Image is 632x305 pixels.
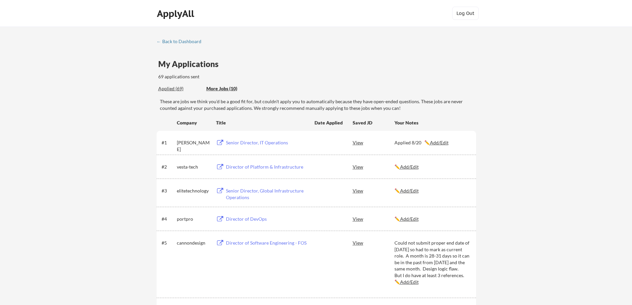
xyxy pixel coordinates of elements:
[226,188,308,200] div: Senior Director, Global Infrastructure Operations
[160,98,476,111] div: These are jobs we think you'd be a good fit for, but couldn't apply you to automatically because ...
[177,240,210,246] div: cannondesign
[400,188,419,193] u: Add/Edit
[158,85,201,92] div: Applied (69)
[226,240,308,246] div: Director of Software Engineering - FOS
[157,8,196,19] div: ApplyAll
[157,39,206,45] a: ← Back to Dashboard
[353,237,394,249] div: View
[353,213,394,225] div: View
[162,188,175,194] div: #3
[177,216,210,222] div: portpro
[158,73,287,80] div: 69 applications sent
[430,140,449,145] u: Add/Edit
[353,161,394,173] div: View
[400,216,419,222] u: Add/Edit
[177,119,210,126] div: Company
[162,240,175,246] div: #5
[353,136,394,148] div: View
[226,164,308,170] div: Director of Platform & Infrastructure
[394,216,470,222] div: ✏️
[353,185,394,196] div: View
[162,164,175,170] div: #2
[226,216,308,222] div: Director of DevOps
[206,85,255,92] div: More Jobs (10)
[315,119,344,126] div: Date Applied
[177,188,210,194] div: elitetechnology
[157,39,206,44] div: ← Back to Dashboard
[394,119,470,126] div: Your Notes
[400,279,419,285] u: Add/Edit
[452,7,479,20] button: Log Out
[158,60,224,68] div: My Applications
[177,139,210,152] div: [PERSON_NAME]
[216,119,308,126] div: Title
[394,240,470,285] div: Could not submit proper end date of [DATE] so had to mark as current role. A month is 28-31 days ...
[158,85,201,92] div: These are all the jobs you've been applied to so far.
[177,164,210,170] div: vesta-tech
[162,216,175,222] div: #4
[400,164,419,170] u: Add/Edit
[162,139,175,146] div: #1
[394,188,470,194] div: ✏️
[394,164,470,170] div: ✏️
[226,139,308,146] div: Senior Director, IT Operations
[394,139,470,146] div: Applied 8/20 ✏️
[353,116,394,128] div: Saved JD
[206,85,255,92] div: These are job applications we think you'd be a good fit for, but couldn't apply you to automatica...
